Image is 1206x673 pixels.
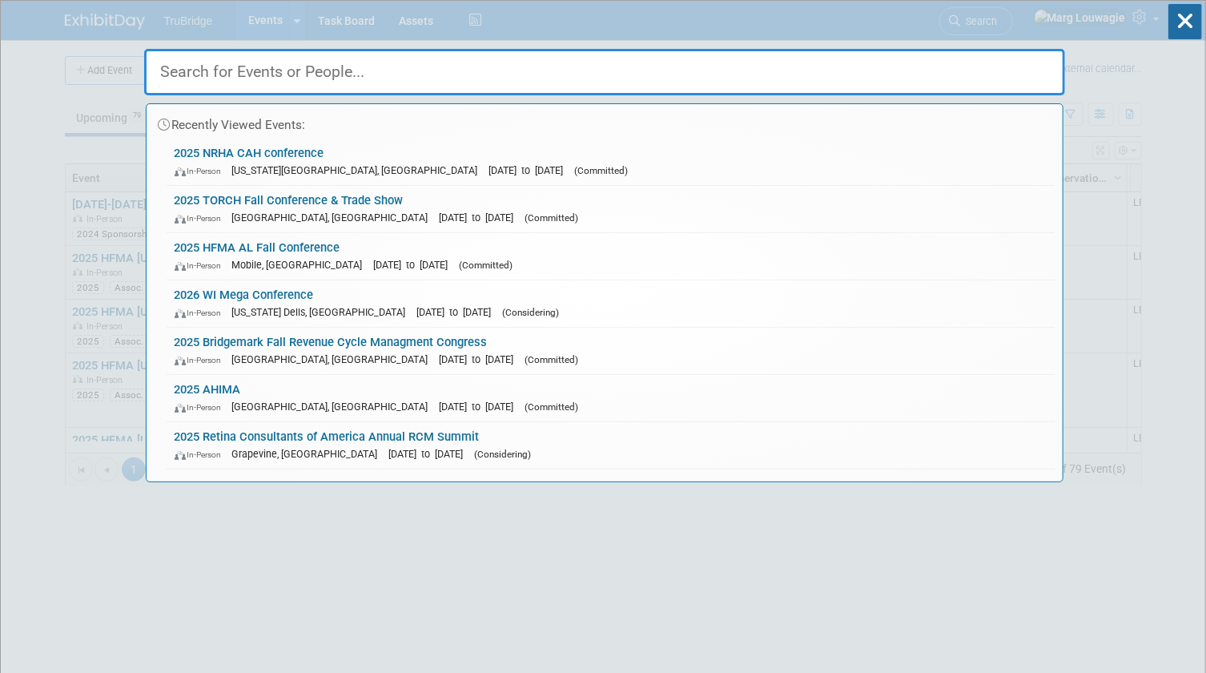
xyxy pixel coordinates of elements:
span: In-Person [175,260,229,271]
span: In-Person [175,166,229,176]
a: 2025 Retina Consultants of America Annual RCM Summit In-Person Grapevine, [GEOGRAPHIC_DATA] [DATE... [167,422,1055,469]
span: (Committed) [575,165,629,176]
span: [GEOGRAPHIC_DATA], [GEOGRAPHIC_DATA] [232,212,436,224]
span: [DATE] to [DATE] [489,164,572,176]
span: In-Person [175,213,229,224]
a: 2025 NRHA CAH conference In-Person [US_STATE][GEOGRAPHIC_DATA], [GEOGRAPHIC_DATA] [DATE] to [DATE... [167,139,1055,185]
span: (Committed) [525,354,579,365]
a: 2025 HFMA AL Fall Conference In-Person Mobile, [GEOGRAPHIC_DATA] [DATE] to [DATE] (Committed) [167,233,1055,280]
span: [GEOGRAPHIC_DATA], [GEOGRAPHIC_DATA] [232,401,436,413]
span: [DATE] to [DATE] [417,306,500,318]
span: [US_STATE] Dells, [GEOGRAPHIC_DATA] [232,306,414,318]
div: Recently Viewed Events: [155,104,1055,139]
span: [US_STATE][GEOGRAPHIC_DATA], [GEOGRAPHIC_DATA] [232,164,486,176]
span: (Considering) [475,449,532,460]
input: Search for Events or People... [144,49,1065,95]
span: [GEOGRAPHIC_DATA], [GEOGRAPHIC_DATA] [232,353,436,365]
span: [DATE] to [DATE] [374,259,456,271]
span: In-Person [175,355,229,365]
span: [DATE] to [DATE] [440,353,522,365]
a: 2025 Bridgemark Fall Revenue Cycle Managment Congress In-Person [GEOGRAPHIC_DATA], [GEOGRAPHIC_DA... [167,328,1055,374]
a: 2025 AHIMA In-Person [GEOGRAPHIC_DATA], [GEOGRAPHIC_DATA] [DATE] to [DATE] (Committed) [167,375,1055,421]
span: Mobile, [GEOGRAPHIC_DATA] [232,259,371,271]
a: 2026 WI Mega Conference In-Person [US_STATE] Dells, [GEOGRAPHIC_DATA] [DATE] to [DATE] (Considering) [167,280,1055,327]
span: (Committed) [525,401,579,413]
span: In-Person [175,402,229,413]
span: In-Person [175,308,229,318]
a: 2025 TORCH Fall Conference & Trade Show In-Person [GEOGRAPHIC_DATA], [GEOGRAPHIC_DATA] [DATE] to ... [167,186,1055,232]
span: [DATE] to [DATE] [389,448,472,460]
span: (Committed) [525,212,579,224]
span: [DATE] to [DATE] [440,401,522,413]
span: (Committed) [460,260,513,271]
span: (Considering) [503,307,560,318]
span: [DATE] to [DATE] [440,212,522,224]
span: Grapevine, [GEOGRAPHIC_DATA] [232,448,386,460]
span: In-Person [175,449,229,460]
